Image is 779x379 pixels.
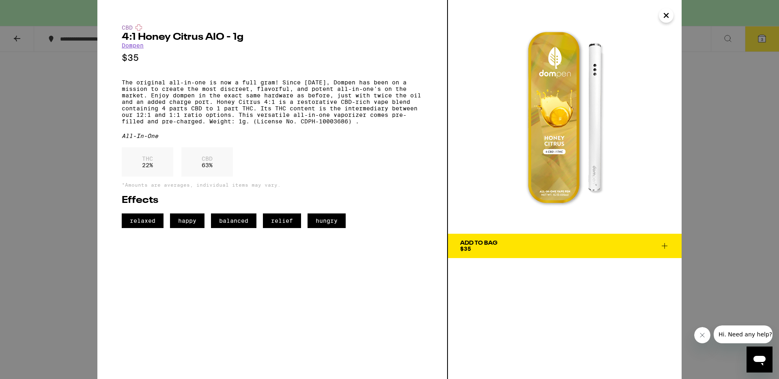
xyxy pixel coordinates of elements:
div: 22 % [122,147,173,177]
iframe: Message from company [714,325,773,343]
button: Close [659,8,674,23]
span: $35 [460,245,471,252]
span: relief [263,213,301,228]
h2: Effects [122,196,423,205]
button: Add To Bag$35 [448,234,682,258]
p: $35 [122,53,423,63]
span: relaxed [122,213,164,228]
div: CBD [122,24,423,31]
div: All-In-One [122,133,423,139]
iframe: Close message [694,327,710,343]
p: THC [142,155,153,162]
img: cbdColor.svg [136,24,142,31]
div: Add To Bag [460,240,497,246]
p: The original all-in-one is now a full gram! Since [DATE], Dompen has been on a mission to create ... [122,79,423,125]
p: CBD [202,155,213,162]
h2: 4:1 Honey Citrus AIO - 1g [122,32,423,42]
span: hungry [308,213,346,228]
a: Dompen [122,42,144,49]
iframe: Button to launch messaging window [747,347,773,373]
span: happy [170,213,204,228]
span: balanced [211,213,256,228]
p: *Amounts are averages, individual items may vary. [122,182,423,187]
div: 63 % [181,147,233,177]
